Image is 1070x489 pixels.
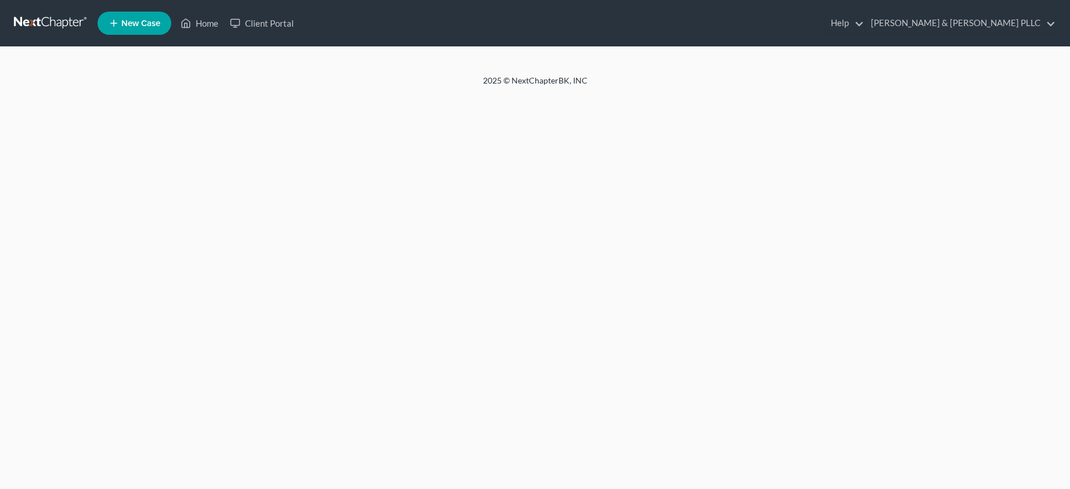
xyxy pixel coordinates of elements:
a: Home [175,13,224,34]
a: Client Portal [224,13,300,34]
a: [PERSON_NAME] & [PERSON_NAME] PLLC [865,13,1055,34]
new-legal-case-button: New Case [98,12,171,35]
div: 2025 © NextChapterBK, INC [204,75,866,96]
a: Help [825,13,864,34]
